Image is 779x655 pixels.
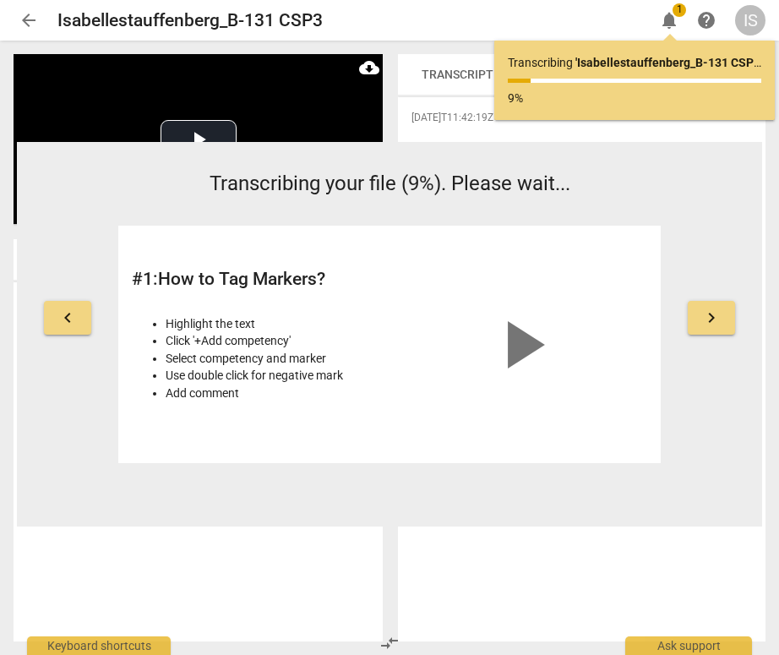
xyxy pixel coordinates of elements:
li: Use double click for negative mark [166,367,384,385]
span: arrow_back [19,10,39,30]
span: Transcript [422,68,493,81]
span: notifications [659,10,679,30]
span: 1 [673,3,686,17]
span: compare_arrows [379,633,400,653]
h2: # 1 : How to Tag Markers? [132,269,384,290]
h3: Tags [411,139,752,159]
li: Add comment [166,385,384,402]
p: Transcribing ... [508,54,761,72]
button: IS [735,5,765,35]
span: Transcribing your file (9%). Please wait... [210,172,570,195]
b: ' Isabellestauffenberg_B-131 CSP3 ' [575,56,762,69]
li: Highlight the text [166,315,384,333]
div: Keyboard shortcuts [27,636,171,655]
a: Help [691,5,722,35]
div: Ask support [625,636,752,655]
span: play_arrow [481,304,562,385]
p: 9% [508,90,761,107]
span: cloud_download [359,57,379,78]
li: Click '+Add competency' [166,332,384,350]
span: keyboard_arrow_right [701,308,722,328]
li: Select competency and marker [166,350,384,368]
button: Notifications [654,5,684,35]
h2: Isabellestauffenberg_B-131 CSP3 [57,10,323,31]
span: keyboard_arrow_left [57,308,78,328]
span: help [696,10,716,30]
span: [DATE]T11:42:19Z [411,111,752,125]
